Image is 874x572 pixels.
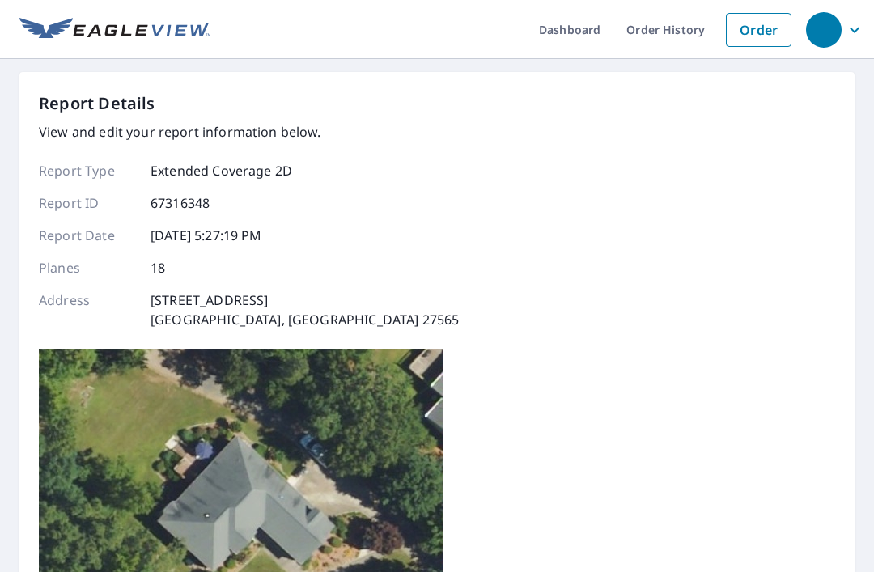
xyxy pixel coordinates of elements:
[151,193,210,213] p: 67316348
[151,290,459,329] p: [STREET_ADDRESS] [GEOGRAPHIC_DATA], [GEOGRAPHIC_DATA] 27565
[39,226,136,245] p: Report Date
[39,91,155,116] p: Report Details
[39,290,136,329] p: Address
[151,258,165,278] p: 18
[151,226,262,245] p: [DATE] 5:27:19 PM
[39,193,136,213] p: Report ID
[151,161,292,180] p: Extended Coverage 2D
[726,13,791,47] a: Order
[39,258,136,278] p: Planes
[19,18,210,42] img: EV Logo
[39,122,459,142] p: View and edit your report information below.
[39,161,136,180] p: Report Type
